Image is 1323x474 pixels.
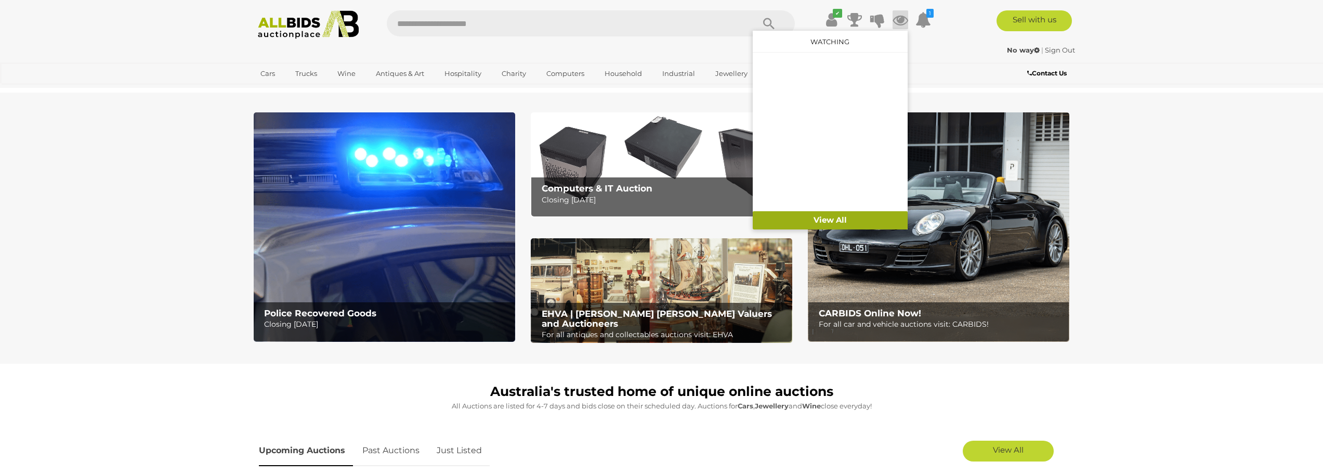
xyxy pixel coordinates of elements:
[264,308,376,318] b: Police Recovered Goods
[259,385,1065,399] h1: Australia's trusted home of unique online auctions
[542,183,652,194] b: Computers & IT Auction
[819,308,921,318] b: CARBIDS Online Now!
[1027,69,1067,77] b: Contact Us
[540,65,591,82] a: Computers
[289,65,324,82] a: Trucks
[355,435,427,466] a: Past Auctions
[1041,46,1043,54] span: |
[542,328,787,341] p: For all antiques and collectables auctions visit: EHVA
[808,112,1069,342] a: CARBIDS Online Now! CARBIDS Online Now! For all car and vehicle auctions visit: CARBIDS!
[598,65,649,82] a: Household
[531,238,792,343] img: EHVA | Evans Hastings Valuers and Auctioneers
[254,65,282,82] a: Cars
[495,65,533,82] a: Charity
[429,435,490,466] a: Just Listed
[755,402,789,410] strong: Jewellery
[531,112,792,217] img: Computers & IT Auction
[542,194,787,207] p: Closing [DATE]
[810,37,849,46] a: Watching
[709,65,754,82] a: Jewellery
[656,65,702,82] a: Industrial
[926,9,934,18] i: 1
[802,402,821,410] strong: Wine
[915,10,931,29] a: 1
[1007,46,1041,54] a: No way
[254,112,515,342] a: Police Recovered Goods Police Recovered Goods Closing [DATE]
[997,10,1072,31] a: Sell with us
[743,10,795,36] button: Search
[824,10,840,29] a: ✔
[531,112,792,217] a: Computers & IT Auction Computers & IT Auction Closing [DATE]
[1045,46,1075,54] a: Sign Out
[252,10,365,39] img: Allbids.com.au
[993,445,1024,455] span: View All
[264,318,509,331] p: Closing [DATE]
[254,112,515,342] img: Police Recovered Goods
[1027,68,1069,79] a: Contact Us
[738,402,753,410] strong: Cars
[833,9,842,18] i: ✔
[808,112,1069,342] img: CARBIDS Online Now!
[259,435,353,466] a: Upcoming Auctions
[259,400,1065,412] p: All Auctions are listed for 4-7 days and bids close on their scheduled day. Auctions for , and cl...
[542,309,772,329] b: EHVA | [PERSON_NAME] [PERSON_NAME] Valuers and Auctioneers
[963,441,1054,462] a: View All
[331,65,362,82] a: Wine
[369,65,431,82] a: Antiques & Art
[438,65,488,82] a: Hospitality
[1007,46,1040,54] strong: No way
[254,82,341,99] a: [GEOGRAPHIC_DATA]
[753,211,908,229] a: View All
[819,318,1064,331] p: For all car and vehicle auctions visit: CARBIDS!
[531,238,792,343] a: EHVA | Evans Hastings Valuers and Auctioneers EHVA | [PERSON_NAME] [PERSON_NAME] Valuers and Auct...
